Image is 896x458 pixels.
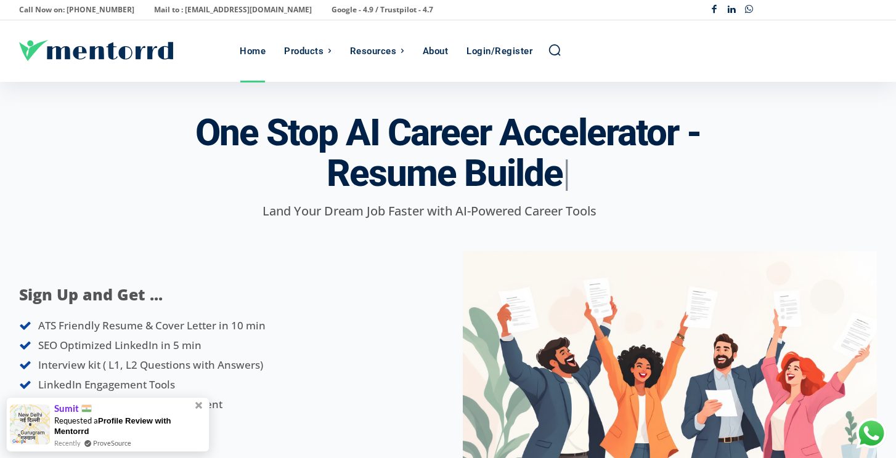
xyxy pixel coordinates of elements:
p: Land Your Dream Job Faster with AI-Powered Career Tools [19,202,840,220]
a: About [417,20,455,82]
div: Resources [350,20,397,82]
a: Whatsapp [741,1,759,19]
h3: One Stop AI Career Accelerator - [195,113,701,194]
a: Logo [19,40,234,61]
span: Sumit [54,403,92,414]
span: Profile Review with Mentorrd [54,416,171,436]
span: Recently [54,438,81,448]
a: ProveSource [93,438,131,448]
p: Google - 4.9 / Trustpilot - 4.7 [332,1,433,18]
div: Chat with Us [856,418,887,449]
p: Mail to : [EMAIL_ADDRESS][DOMAIN_NAME] [154,1,312,18]
div: Login/Register [466,20,532,82]
a: Linkedin [723,1,741,19]
span: SEO Optimized LinkedIn in 5 min [38,338,202,352]
a: Resources [344,20,410,82]
img: provesource country flag image [81,404,92,412]
span: ATS Friendly Resume & Cover Letter in 10 min [38,318,266,332]
a: Home [234,20,272,82]
div: Products [284,20,324,82]
a: Search [548,43,561,57]
p: Sign Up and Get ... [19,283,396,307]
img: provesource social proof notification image [10,404,50,444]
p: Call Now on: [PHONE_NUMBER] [19,1,134,18]
span: Interview kit ( L1, L2 Questions with Answers) [38,358,263,372]
a: Products [278,20,338,82]
span: LinkedIn Engagement Tools [38,377,175,392]
span: Resume Builde [327,151,563,195]
div: About [423,20,449,82]
span: | [563,151,569,195]
a: Facebook [706,1,723,19]
div: Home [240,20,266,82]
span: Requested a [54,416,171,436]
a: Login/Register [460,20,539,82]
